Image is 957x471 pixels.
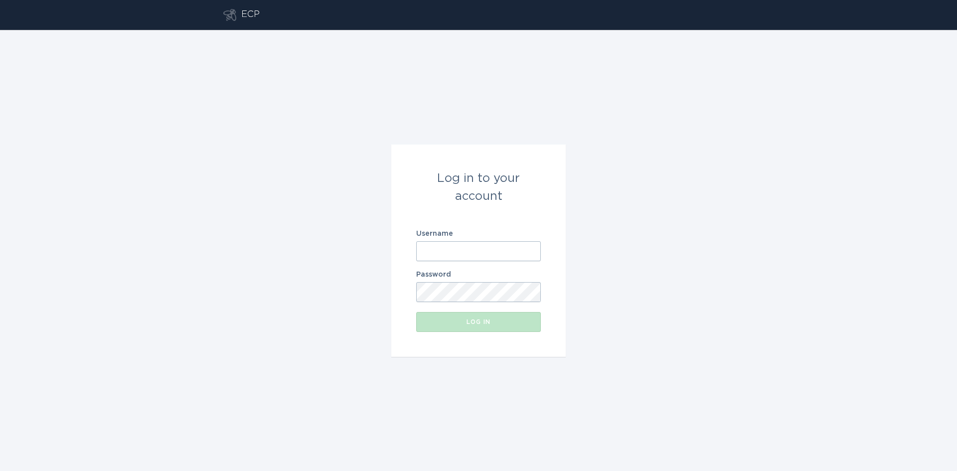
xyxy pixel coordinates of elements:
button: Log in [416,312,541,332]
div: Log in [421,319,536,325]
div: Log in to your account [416,169,541,205]
label: Username [416,230,541,237]
button: Go to dashboard [223,9,236,21]
div: ECP [241,9,260,21]
label: Password [416,271,541,278]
